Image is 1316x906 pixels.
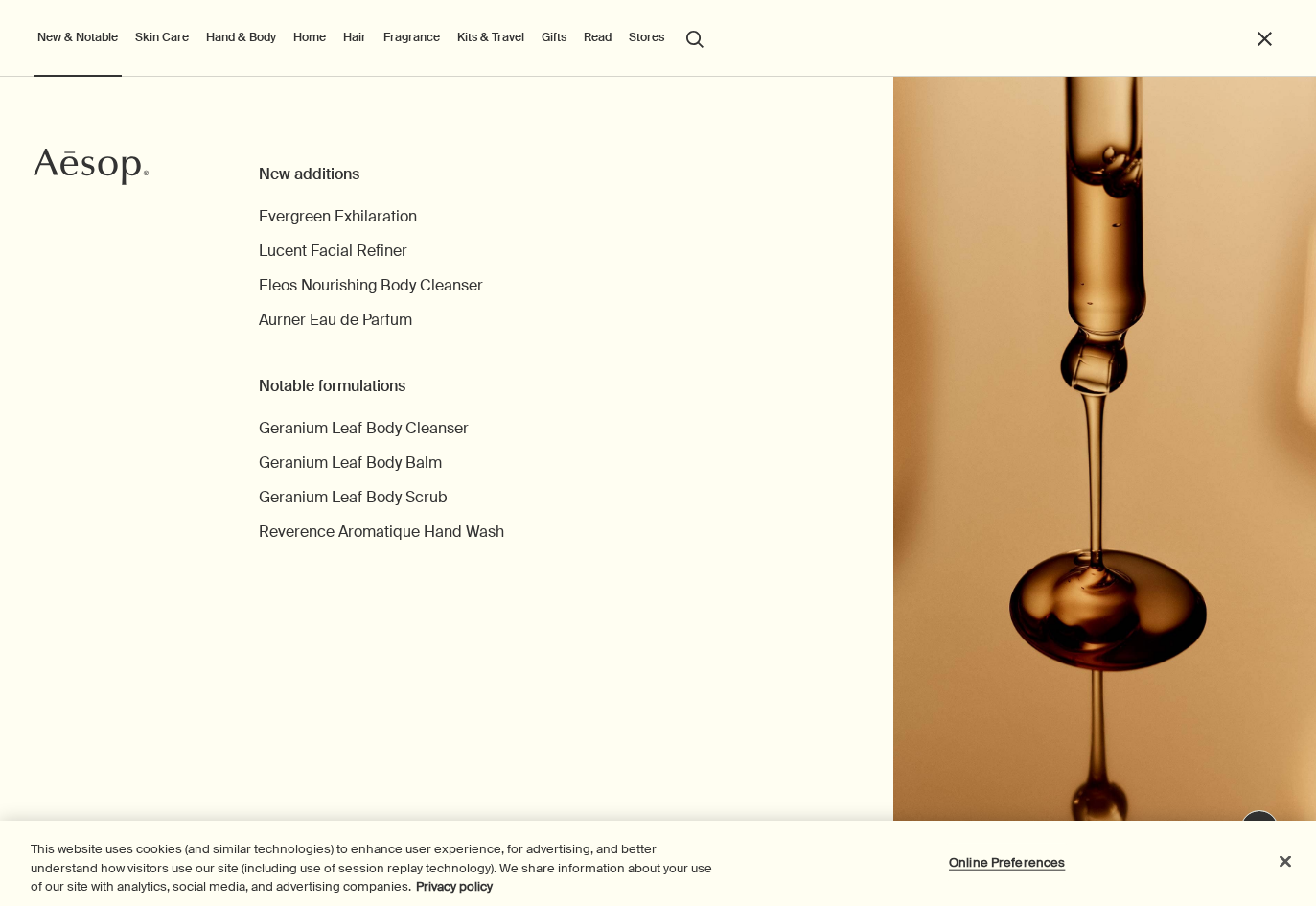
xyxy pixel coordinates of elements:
a: Skin Care [131,26,193,49]
a: Geranium Leaf Body Cleanser [259,417,469,440]
a: Home [289,26,330,49]
a: Lucent Facial Refiner [259,240,407,263]
div: New additions [259,163,576,186]
span: Lucent Facial Refiner [259,241,407,261]
button: Online Preferences, Opens the preference center dialog [947,843,1067,881]
div: This website uses cookies (and similar technologies) to enhance user experience, for advertising,... [31,840,724,896]
a: Aurner Eau de Parfum [259,309,412,332]
a: Read [580,26,615,49]
span: Geranium Leaf Body Balm [259,453,442,473]
a: Reverence Aromatique Hand Wash [259,521,504,544]
a: Evergreen Exhilaration [259,205,417,228]
a: Hand & Body [202,26,280,49]
svg: Aesop [34,148,149,186]
a: Gifts [538,26,570,49]
img: Bottle on bench in a labratory [893,77,1316,906]
a: Geranium Leaf Body Balm [259,452,442,475]
a: Kits & Travel [453,26,528,49]
button: Live Assistance [1240,810,1279,848]
div: Notable formulations [259,375,576,398]
button: Stores [625,26,668,49]
a: Aesop [34,148,149,191]
a: Fragrance [380,26,444,49]
span: Aurner Eau de Parfum [259,310,412,330]
a: More information about your privacy, opens in a new tab [416,878,493,894]
a: Geranium Leaf Body Scrub [259,486,448,509]
span: Geranium Leaf Body Scrub [259,487,448,507]
span: Evergreen Exhilaration [259,206,417,226]
button: Open search [678,19,712,56]
span: Eleos Nourishing Body Cleanser [259,275,483,295]
span: Reverence Aromatique Hand Wash [259,522,504,542]
button: Close the Menu [1254,28,1276,50]
a: Hair [339,26,370,49]
button: Close [1264,840,1306,882]
a: Eleos Nourishing Body Cleanser [259,274,483,297]
button: New & Notable [34,26,122,49]
span: Geranium Leaf Body Cleanser [259,418,469,438]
